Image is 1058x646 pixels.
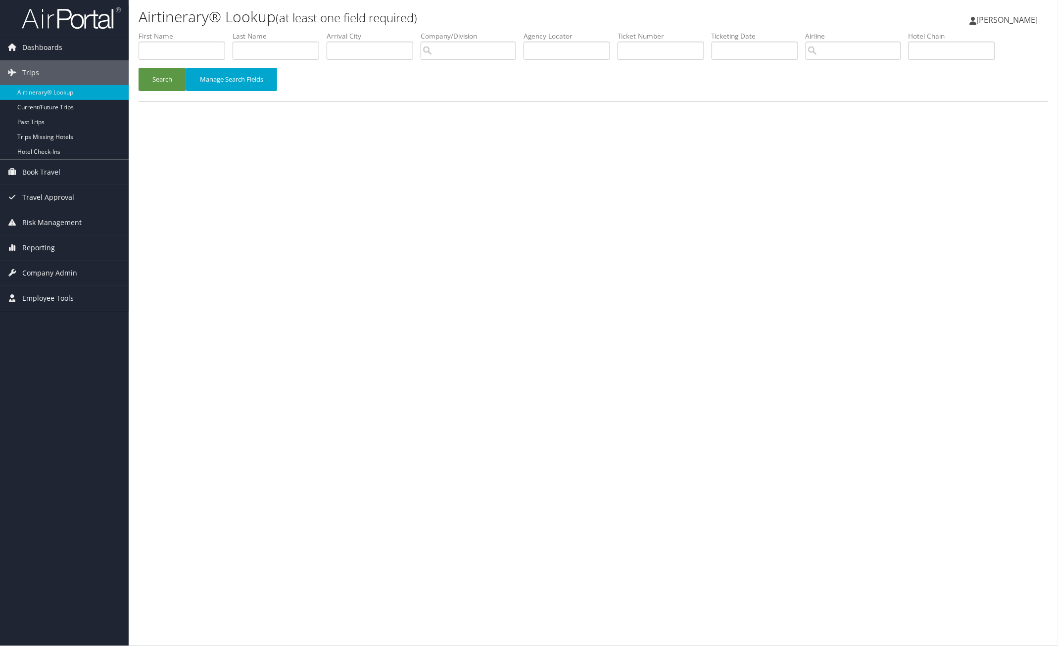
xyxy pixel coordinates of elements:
[524,31,618,41] label: Agency Locator
[139,6,745,27] h1: Airtinerary® Lookup
[22,235,55,260] span: Reporting
[909,31,1003,41] label: Hotel Chain
[22,210,82,235] span: Risk Management
[806,31,909,41] label: Airline
[22,160,60,185] span: Book Travel
[618,31,712,41] label: Ticket Number
[139,68,186,91] button: Search
[22,35,62,60] span: Dashboards
[22,286,74,311] span: Employee Tools
[977,14,1038,25] span: [PERSON_NAME]
[22,60,39,85] span: Trips
[22,6,121,30] img: airportal-logo.png
[139,31,233,41] label: First Name
[22,185,74,210] span: Travel Approval
[22,261,77,285] span: Company Admin
[421,31,524,41] label: Company/Division
[970,5,1048,35] a: [PERSON_NAME]
[327,31,421,41] label: Arrival City
[233,31,327,41] label: Last Name
[712,31,806,41] label: Ticketing Date
[276,9,417,26] small: (at least one field required)
[186,68,277,91] button: Manage Search Fields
